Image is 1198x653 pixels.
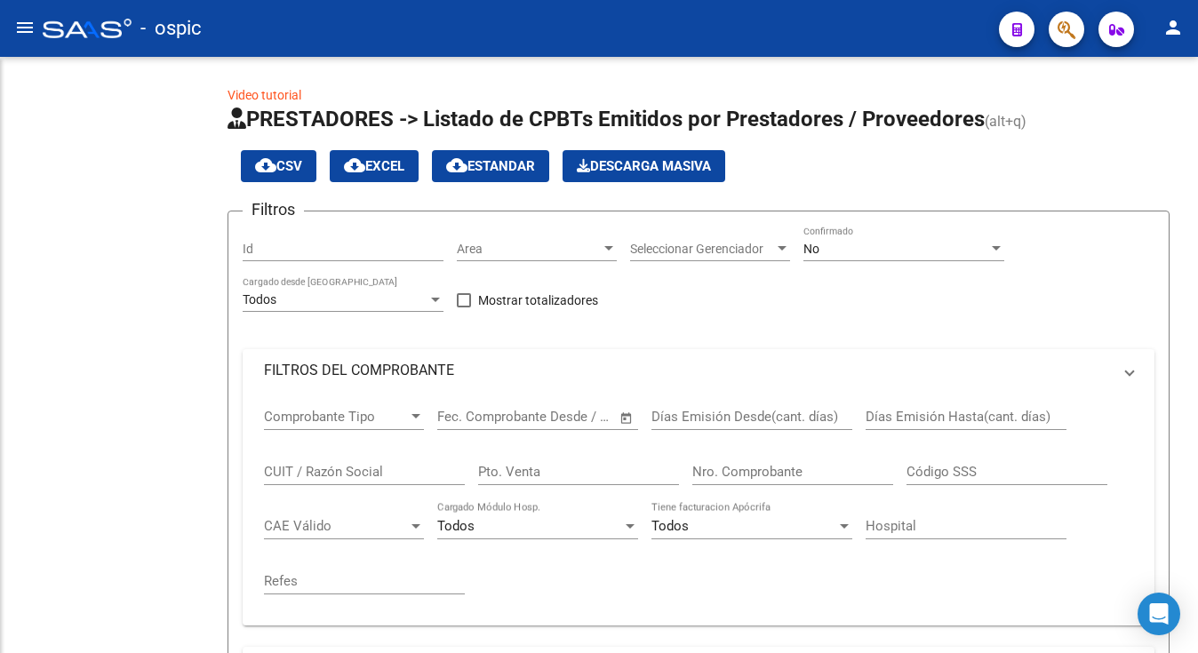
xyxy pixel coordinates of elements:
[344,155,365,176] mat-icon: cloud_download
[344,158,404,174] span: EXCEL
[264,518,408,534] span: CAE Válido
[255,158,302,174] span: CSV
[14,17,36,38] mat-icon: menu
[437,409,495,425] input: Start date
[577,158,711,174] span: Descarga Masiva
[803,242,819,256] span: No
[243,197,304,222] h3: Filtros
[264,409,408,425] span: Comprobante Tipo
[985,113,1026,130] span: (alt+q)
[511,409,597,425] input: End date
[478,290,598,311] span: Mostrar totalizadores
[330,150,419,182] button: EXCEL
[1162,17,1184,38] mat-icon: person
[446,158,535,174] span: Estandar
[1138,593,1180,635] div: Open Intercom Messenger
[264,361,1112,380] mat-panel-title: FILTROS DEL COMPROBANTE
[140,9,202,48] span: - ospic
[563,150,725,182] button: Descarga Masiva
[563,150,725,182] app-download-masive: Descarga masiva de comprobantes (adjuntos)
[630,242,774,257] span: Seleccionar Gerenciador
[437,518,475,534] span: Todos
[243,349,1154,392] mat-expansion-panel-header: FILTROS DEL COMPROBANTE
[651,518,689,534] span: Todos
[228,107,985,131] span: PRESTADORES -> Listado de CPBTs Emitidos por Prestadores / Proveedores
[255,155,276,176] mat-icon: cloud_download
[243,392,1154,625] div: FILTROS DEL COMPROBANTE
[228,88,301,102] a: Video tutorial
[432,150,549,182] button: Estandar
[243,292,276,307] span: Todos
[446,155,467,176] mat-icon: cloud_download
[617,408,637,428] button: Open calendar
[457,242,601,257] span: Area
[241,150,316,182] button: CSV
